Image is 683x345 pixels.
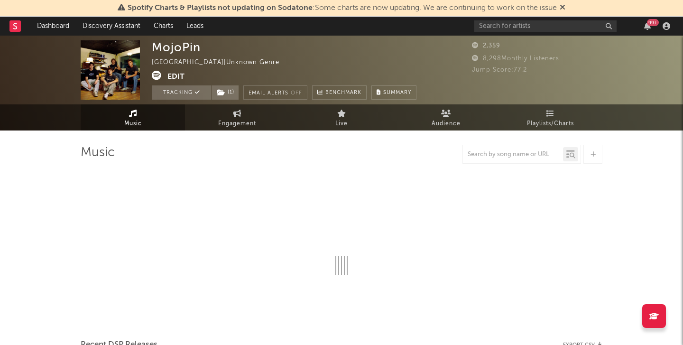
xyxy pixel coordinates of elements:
a: Dashboard [30,17,76,36]
input: Search for artists [474,20,617,32]
em: Off [291,91,302,96]
a: Music [81,104,185,131]
span: Live [335,118,348,130]
span: Jump Score: 77.2 [472,67,527,73]
span: Spotify Charts & Playlists not updating on Sodatone [128,4,313,12]
span: Dismiss [560,4,565,12]
a: Benchmark [312,85,367,100]
a: Charts [147,17,180,36]
span: Benchmark [325,87,361,99]
span: Audience [432,118,461,130]
button: Tracking [152,85,211,100]
button: Email AlertsOff [243,85,307,100]
span: Music [124,118,142,130]
div: [GEOGRAPHIC_DATA] | Unknown Genre [152,57,290,68]
span: ( 1 ) [211,85,239,100]
span: Engagement [218,118,256,130]
a: Audience [394,104,498,131]
input: Search by song name or URL [463,151,563,159]
button: (1) [212,85,239,100]
div: MojoPin [152,40,201,54]
button: Edit [167,71,185,83]
a: Leads [180,17,210,36]
span: Summary [383,90,411,95]
span: Playlists/Charts [527,118,574,130]
span: 2,359 [472,43,500,49]
div: 99 + [647,19,659,26]
a: Playlists/Charts [498,104,602,131]
span: 8,298 Monthly Listeners [472,56,559,62]
button: 99+ [644,22,651,30]
a: Live [289,104,394,131]
span: : Some charts are now updating. We are continuing to work on the issue [128,4,557,12]
a: Discovery Assistant [76,17,147,36]
button: Summary [371,85,416,100]
a: Engagement [185,104,289,131]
